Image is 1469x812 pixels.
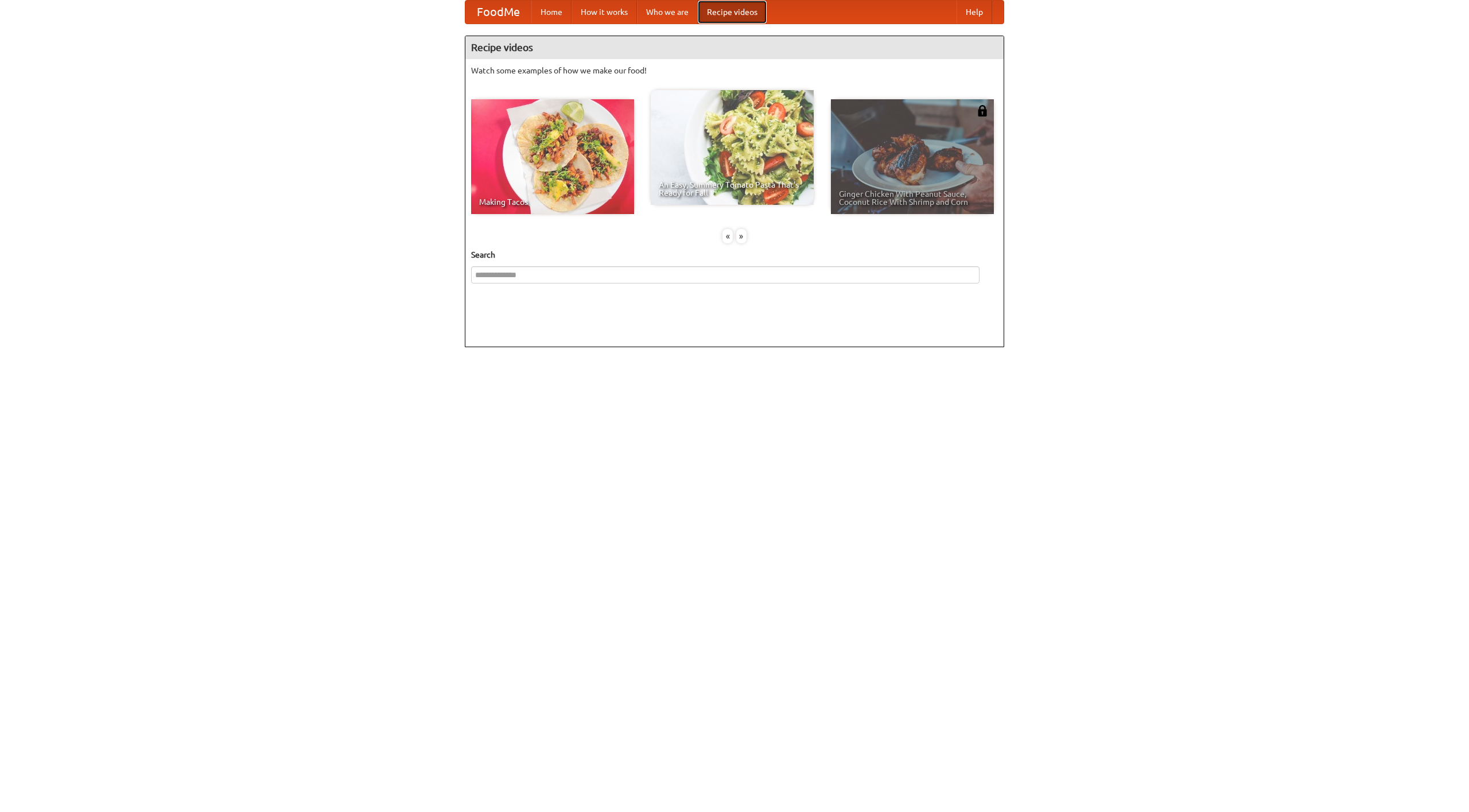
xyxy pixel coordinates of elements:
span: Making Tacos [479,198,626,206]
a: Home [531,1,572,24]
a: How it works [572,1,637,24]
h4: Recipe videos [465,36,1004,59]
a: Help [957,1,992,24]
p: Watch some examples of how we make our food! [471,65,998,76]
a: FoodMe [465,1,531,24]
div: » [736,229,747,243]
div: « [722,229,733,243]
h5: Search [471,249,998,261]
a: Recipe videos [698,1,767,24]
a: An Easy, Summery Tomato Pasta That's Ready for Fall [651,90,814,205]
span: An Easy, Summery Tomato Pasta That's Ready for Fall [659,181,806,197]
a: Who we are [637,1,698,24]
a: Making Tacos [471,99,634,214]
img: 483408.png [977,105,988,116]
